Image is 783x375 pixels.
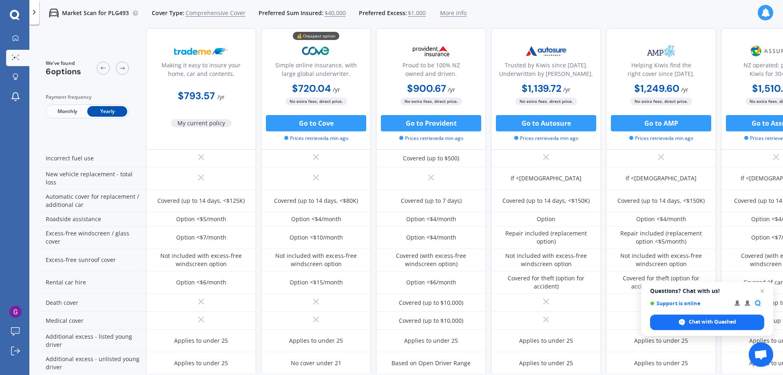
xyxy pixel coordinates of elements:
[613,61,709,81] div: Helping Kiwis find the right cover since [DATE].
[634,359,688,367] div: Applies to under 25
[403,154,459,162] div: Covered (up to $500)
[293,32,339,40] div: 💰 Cheapest option
[325,9,346,17] span: $40,000
[266,115,366,131] button: Go to Cove
[176,278,226,286] div: Option <$6/month
[502,197,590,205] div: Covered (up to 14 days, <$150K)
[289,41,343,61] img: Cove.webp
[519,41,573,61] img: Autosure.webp
[36,212,146,226] div: Roadside assistance
[519,337,573,345] div: Applies to under 25
[407,82,446,95] b: $900.67
[537,215,555,223] div: Option
[612,229,710,246] div: Repair included (replacement option <$5/month)
[87,106,127,117] span: Yearly
[62,9,129,17] p: Market Scan for PLG493
[408,9,426,17] span: $1,000
[9,306,22,318] img: AItbvmmzqwf1tp2Q6junwOva5WyqywI8rMaFPLPdt7X4=s96-c
[176,233,226,242] div: Option <$7/month
[496,115,596,131] button: Go to Autosure
[497,274,595,291] div: Covered for theft (option for accident)
[383,61,479,81] div: Proud to be 100% NZ owned and driven.
[612,274,710,291] div: Covered for theft (option for accident <$12/month)
[36,226,146,249] div: Excess-free windscreen / glass cover
[515,98,577,105] span: No extra fees, direct price.
[522,82,562,95] b: $1,139.72
[689,318,736,326] span: Chat with Quashed
[650,300,729,306] span: Support is online
[626,174,697,182] div: If <[DEMOGRAPHIC_DATA]
[514,135,578,142] span: Prices retrieved a min ago
[359,9,407,17] span: Preferred Excess:
[406,233,456,242] div: Option <$4/month
[497,229,595,246] div: Repair included (replacement option)
[152,9,184,17] span: Cover Type:
[36,330,146,352] div: Additional excess - listed young driver
[217,93,225,101] span: / yr
[290,233,343,242] div: Option <$10/month
[399,135,463,142] span: Prices retrieved a min ago
[634,41,688,61] img: AMP.webp
[46,60,81,67] span: We've found
[404,337,458,345] div: Applies to under 25
[406,215,456,223] div: Option <$4/month
[611,115,711,131] button: Go to AMP
[46,66,81,77] span: 6 options
[498,61,594,81] div: Trusted by Kiwis since [DATE]. Underwritten by [PERSON_NAME].
[636,215,686,223] div: Option <$4/month
[36,149,146,167] div: Incorrect fuel use
[629,135,693,142] span: Prices retrieved a min ago
[186,9,246,17] span: Comprehensive Cover
[399,317,463,325] div: Covered (up to $10,000)
[47,106,87,117] span: Monthly
[36,190,146,212] div: Automatic cover for replacement / additional car
[448,86,455,93] span: / yr
[36,271,146,294] div: Rental car hire
[382,252,480,268] div: Covered (with excess-free windscreen option)
[36,294,146,312] div: Death cover
[634,82,679,95] b: $1,249.60
[406,278,456,286] div: Option <$6/month
[497,252,595,268] div: Not included with excess-free windscreen option
[176,215,226,223] div: Option <$5/month
[289,337,343,345] div: Applies to under 25
[174,359,228,367] div: Applies to under 25
[36,352,146,375] div: Additional excess - unlisted young driver
[157,197,245,205] div: Covered (up to 14 days, <$125K)
[401,197,462,205] div: Covered (up to 7 days)
[650,315,764,330] span: Chat with Quashed
[617,197,705,205] div: Covered (up to 14 days, <$150K)
[36,249,146,271] div: Excess-free sunroof cover
[171,119,232,127] span: My current policy
[49,8,59,18] img: car.f15378c7a67c060ca3f3.svg
[404,41,458,61] img: Provident.png
[612,252,710,268] div: Not included with excess-free windscreen option
[650,288,764,294] span: Questions? Chat with us!
[400,98,462,105] span: No extra fees, direct price.
[274,197,358,205] div: Covered (up to 14 days, <$80K)
[333,86,340,93] span: / yr
[391,359,471,367] div: Based on Open Driver Range
[46,93,129,101] div: Payment frequency
[290,278,343,286] div: Option <$15/month
[749,342,773,367] a: Open chat
[259,9,323,17] span: Preferred Sum Insured:
[285,98,347,105] span: No extra fees, direct price.
[36,167,146,190] div: New vehicle replacement - total loss
[292,82,331,95] b: $720.04
[519,359,573,367] div: Applies to under 25
[174,41,228,61] img: Trademe.webp
[630,98,692,105] span: No extra fees, direct price.
[178,89,215,102] b: $793.57
[381,115,481,131] button: Go to Provident
[152,252,250,268] div: Not included with excess-free windscreen option
[284,135,348,142] span: Prices retrieved a min ago
[681,86,688,93] span: / yr
[153,61,249,81] div: Making it easy to insure your home, car and contents.
[634,337,688,345] div: Applies to under 25
[291,215,341,223] div: Option <$4/month
[440,9,467,17] span: More info
[268,61,364,81] div: Simple online insurance, with large global underwriter.
[36,312,146,330] div: Medical cover
[174,337,228,345] div: Applies to under 25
